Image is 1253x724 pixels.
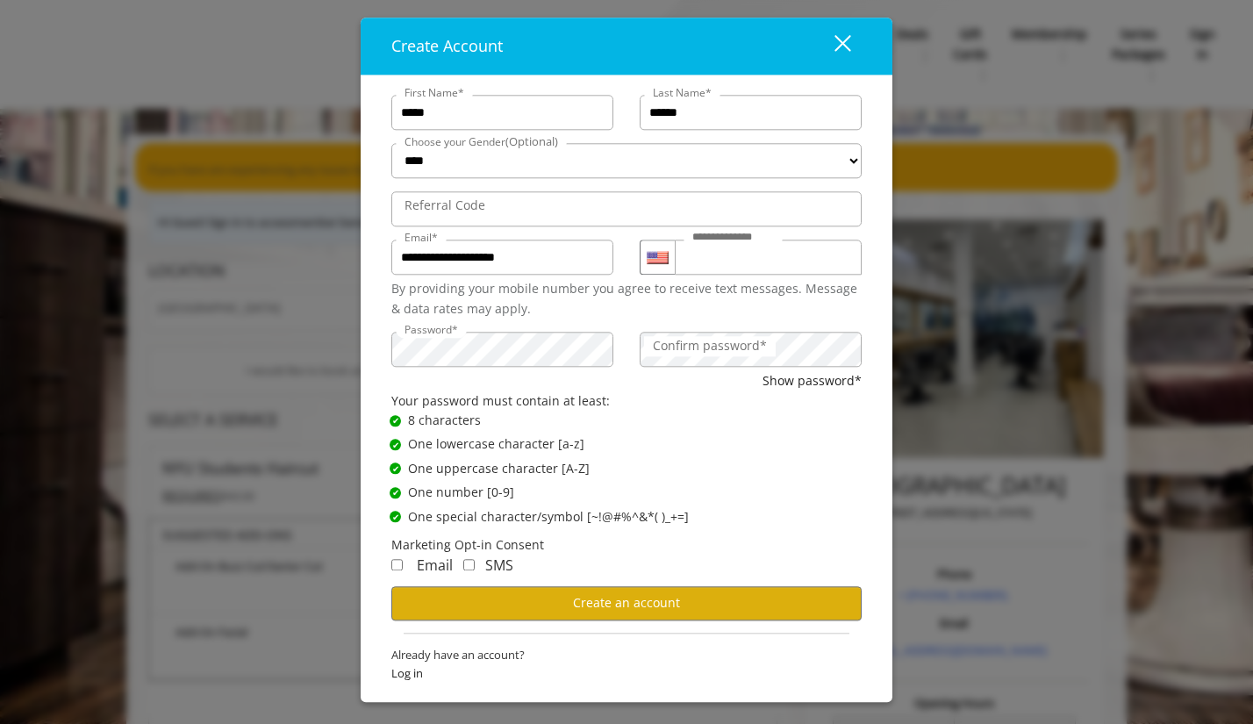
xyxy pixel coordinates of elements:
[396,85,473,102] label: First Name*
[396,322,467,339] label: Password*
[505,134,558,150] span: (Optional)
[644,85,720,102] label: Last Name*
[391,646,862,664] span: Already have an account?
[417,556,453,576] span: Email
[396,230,447,247] label: Email*
[391,280,862,319] div: By providing your mobile number you agree to receive text messages. Message & data rates may apply.
[640,96,862,131] input: Lastname
[814,33,849,60] div: close dialog
[392,486,399,500] span: ✔
[391,333,613,368] input: Password
[802,29,862,65] button: close dialog
[391,560,403,571] input: Receive Marketing Email
[408,484,514,503] span: One number [0-9]
[396,133,567,152] label: Choose your Gender
[391,96,613,131] input: FirstName
[408,435,584,455] span: One lowercase character [a-z]
[391,144,862,179] select: Choose your Gender
[485,556,513,576] span: SMS
[396,197,494,216] label: Referral Code
[640,240,675,276] div: Country
[392,462,399,476] span: ✔
[763,372,862,391] button: Show password*
[391,391,862,411] div: Your password must contain at least:
[391,586,862,620] button: Create an account
[408,411,481,430] span: 8 characters
[392,438,399,452] span: ✔
[573,595,680,612] span: Create an account
[392,414,399,428] span: ✔
[391,664,862,683] span: Log in
[640,333,862,368] input: ConfirmPassword
[391,240,613,276] input: Email
[392,510,399,524] span: ✔
[644,337,776,356] label: Confirm password*
[391,535,862,555] div: Marketing Opt-in Consent
[391,192,862,227] input: ReferralCode
[408,459,590,478] span: One uppercase character [A-Z]
[391,36,503,57] span: Create Account
[408,507,689,527] span: One special character/symbol [~!@#%^&*( )_+=]
[463,560,475,571] input: Receive Marketing SMS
